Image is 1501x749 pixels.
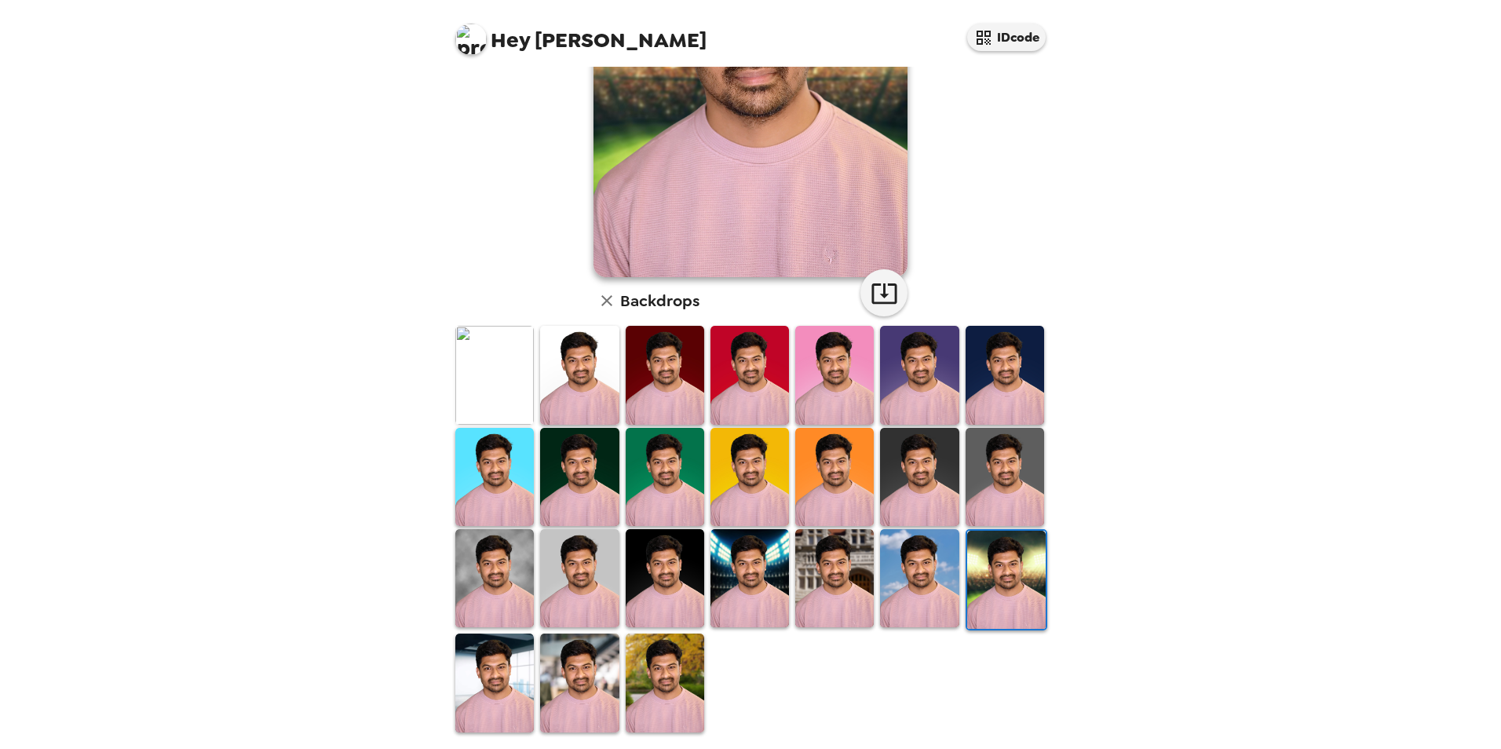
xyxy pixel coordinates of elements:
span: [PERSON_NAME] [455,16,707,51]
button: IDcode [967,24,1046,51]
h6: Backdrops [620,288,699,313]
span: Hey [491,26,530,54]
img: profile pic [455,24,487,55]
img: Original [455,326,534,424]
